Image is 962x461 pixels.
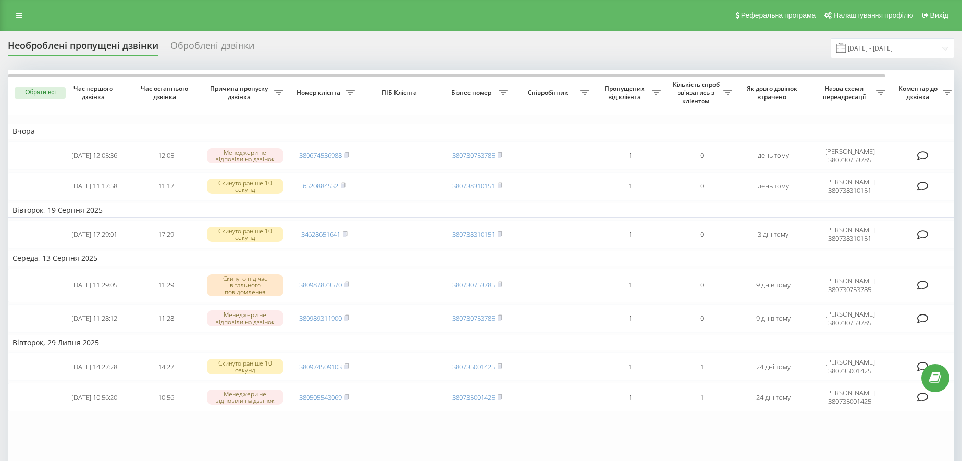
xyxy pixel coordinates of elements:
[130,141,202,170] td: 12:05
[130,352,202,381] td: 14:27
[452,393,495,402] a: 380735001425
[595,383,666,411] td: 1
[130,172,202,201] td: 11:17
[59,220,130,249] td: [DATE] 17:29:01
[67,85,122,101] span: Час першого дзвінка
[447,89,499,97] span: Бізнес номер
[666,383,737,411] td: 1
[207,179,283,194] div: Скинуто раніше 10 секунд
[809,220,891,249] td: [PERSON_NAME] 380738310151
[8,40,158,56] div: Необроблені пропущені дзвінки
[452,151,495,160] a: 380730753785
[452,230,495,239] a: 380738310151
[207,390,283,405] div: Менеджери не відповіли на дзвінок
[737,383,809,411] td: 24 дні тому
[299,280,342,289] a: 380987873570
[59,352,130,381] td: [DATE] 14:27:28
[299,151,342,160] a: 380674536988
[452,362,495,371] a: 380735001425
[809,352,891,381] td: [PERSON_NAME] 380735001425
[809,172,891,201] td: [PERSON_NAME] 380738310151
[207,310,283,326] div: Менеджери не відповіли на дзвінок
[666,141,737,170] td: 0
[170,40,254,56] div: Оброблені дзвінки
[130,383,202,411] td: 10:56
[595,352,666,381] td: 1
[666,304,737,333] td: 0
[833,11,913,19] span: Налаштування профілю
[671,81,723,105] span: Кількість спроб зв'язатись з клієнтом
[896,85,943,101] span: Коментар до дзвінка
[207,274,283,297] div: Скинуто під час вітального повідомлення
[737,304,809,333] td: 9 днів тому
[737,172,809,201] td: день тому
[207,85,274,101] span: Причина пропуску дзвінка
[518,89,580,97] span: Співробітник
[595,304,666,333] td: 1
[130,304,202,333] td: 11:28
[138,85,193,101] span: Час останнього дзвінка
[809,383,891,411] td: [PERSON_NAME] 380735001425
[452,181,495,190] a: 380738310151
[814,85,876,101] span: Назва схеми переадресації
[452,280,495,289] a: 380730753785
[737,141,809,170] td: день тому
[207,227,283,242] div: Скинуто раніше 10 секунд
[595,269,666,302] td: 1
[595,172,666,201] td: 1
[15,87,66,99] button: Обрати всі
[303,181,338,190] a: 6520884532
[595,141,666,170] td: 1
[809,304,891,333] td: [PERSON_NAME] 380730753785
[130,220,202,249] td: 17:29
[207,148,283,163] div: Менеджери не відповіли на дзвінок
[746,85,801,101] span: Як довго дзвінок втрачено
[666,220,737,249] td: 0
[737,220,809,249] td: 3 дні тому
[600,85,652,101] span: Пропущених від клієнта
[293,89,346,97] span: Номер клієнта
[59,172,130,201] td: [DATE] 11:17:58
[809,141,891,170] td: [PERSON_NAME] 380730753785
[666,172,737,201] td: 0
[666,352,737,381] td: 1
[299,313,342,323] a: 380989311900
[299,393,342,402] a: 380505543069
[130,269,202,302] td: 11:29
[737,352,809,381] td: 24 дні тому
[452,313,495,323] a: 380730753785
[595,220,666,249] td: 1
[666,269,737,302] td: 0
[207,359,283,374] div: Скинуто раніше 10 секунд
[301,230,340,239] a: 34628651641
[59,304,130,333] td: [DATE] 11:28:12
[737,269,809,302] td: 9 днів тому
[809,269,891,302] td: [PERSON_NAME] 380730753785
[299,362,342,371] a: 380974509103
[741,11,816,19] span: Реферальна програма
[59,383,130,411] td: [DATE] 10:56:20
[930,11,948,19] span: Вихід
[368,89,433,97] span: ПІБ Клієнта
[59,141,130,170] td: [DATE] 12:05:36
[59,269,130,302] td: [DATE] 11:29:05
